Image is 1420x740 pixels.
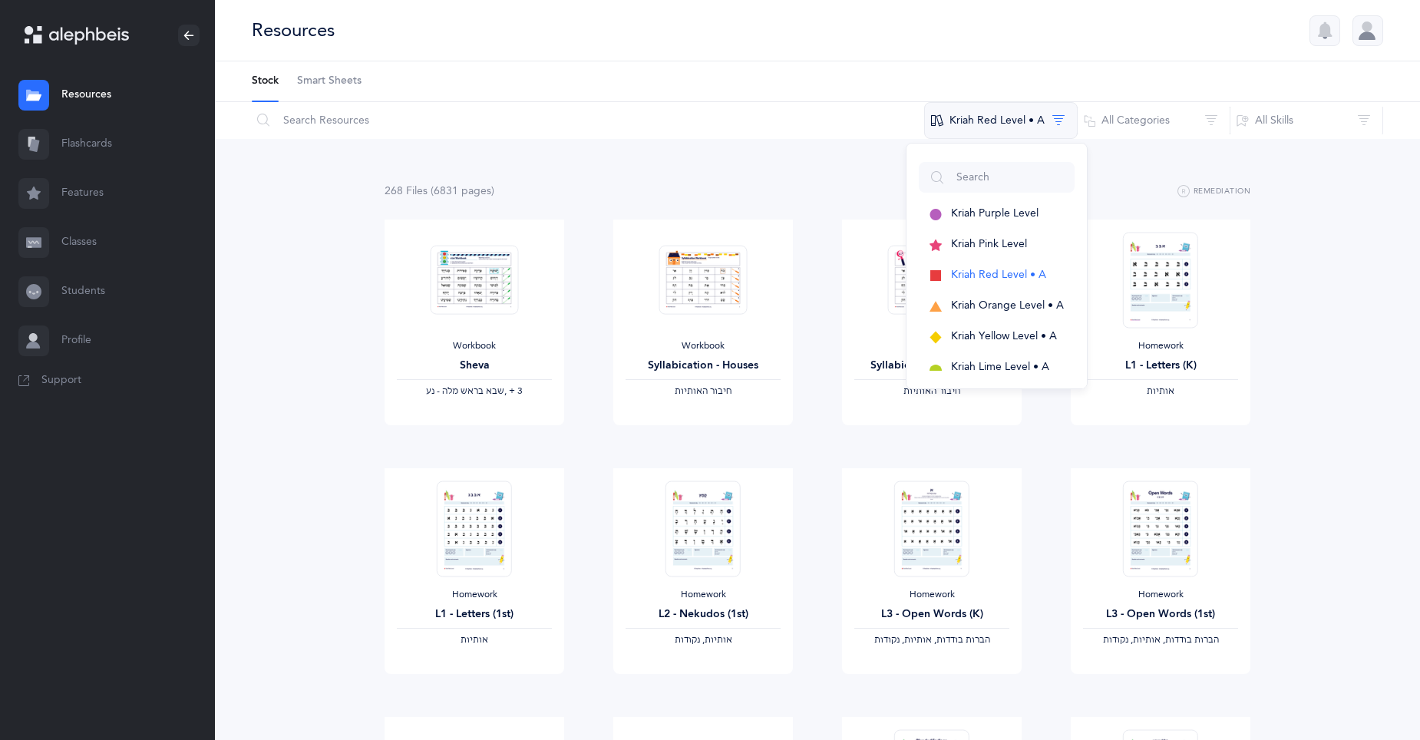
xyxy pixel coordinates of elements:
[919,383,1075,414] button: Kriah Green Level • A
[626,358,781,374] div: Syllabication - Houses
[252,18,335,43] div: Resources
[397,385,552,398] div: ‪, + 3‬
[951,330,1057,342] span: Kriah Yellow Level • A
[659,245,748,315] img: Syllabication-Workbook-Level-1-EN_Red_Houses_thumbnail_1741114032.png
[1083,589,1238,601] div: Homework
[1083,606,1238,623] div: L3 - Open Words (1st)
[874,634,990,645] span: ‫הברות בודדות, אותיות, נקודות‬
[951,361,1049,373] span: Kriah Lime Level • A
[397,606,552,623] div: L1 - Letters (1st)
[854,358,1009,374] div: Syllabication - Scooping
[854,340,1009,352] div: Workbook
[919,291,1075,322] button: Kriah Orange Level • A
[437,481,512,576] img: Homework_L1_Letters_O_Red_EN_thumbnail_1731215195.png
[854,606,1009,623] div: L3 - Open Words (K)
[919,322,1075,352] button: Kriah Yellow Level • A
[397,589,552,601] div: Homework
[626,589,781,601] div: Homework
[626,340,781,352] div: Workbook
[1077,102,1230,139] button: All Categories
[487,185,491,197] span: s
[426,385,504,396] span: ‫שבא בראש מלה - נע‬
[397,340,552,352] div: Workbook
[894,481,969,576] img: Homework_L3_OpenWords_R_EN_thumbnail_1731229486.png
[675,385,731,396] span: ‫חיבור האותיות‬
[297,74,362,89] span: Smart Sheets
[919,352,1075,383] button: Kriah Lime Level • A
[951,269,1046,281] span: Kriah Red Level • A
[461,634,488,645] span: ‫אותיות‬
[1177,183,1250,201] button: Remediation
[903,385,960,396] span: ‫חיבור האותיות‬
[924,102,1078,139] button: Kriah Red Level • A
[919,199,1075,230] button: Kriah Purple Level
[919,162,1075,193] input: Search
[951,207,1039,220] span: Kriah Purple Level
[1083,358,1238,374] div: L1 - Letters (K)
[385,185,428,197] span: 268 File
[423,185,428,197] span: s
[397,358,552,374] div: Sheva
[665,481,741,576] img: Homework_L2_Nekudos_R_EN_1_thumbnail_1731617499.png
[1147,385,1174,396] span: ‫אותיות‬
[951,299,1064,312] span: Kriah Orange Level • A
[251,102,925,139] input: Search Resources
[854,589,1009,601] div: Homework
[1230,102,1383,139] button: All Skills
[919,230,1075,260] button: Kriah Pink Level
[1123,481,1198,576] img: Homework_L3_OpenWords_O_Red_EN_thumbnail_1731217670.png
[431,185,494,197] span: (6831 page )
[626,606,781,623] div: L2 - Nekudos (1st)
[1103,634,1219,645] span: ‫הברות בודדות, אותיות, נקודות‬
[675,634,732,645] span: ‫אותיות, נקודות‬
[951,238,1027,250] span: Kriah Pink Level
[1123,232,1198,328] img: Homework_L1_Letters_R_EN_thumbnail_1731214661.png
[888,245,976,315] img: Syllabication-Workbook-Level-1-EN_Red_Scooping_thumbnail_1741114434.png
[919,260,1075,291] button: Kriah Red Level • A
[1083,340,1238,352] div: Homework
[41,373,81,388] span: Support
[431,245,519,315] img: Sheva-Workbook-Red_EN_thumbnail_1754012358.png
